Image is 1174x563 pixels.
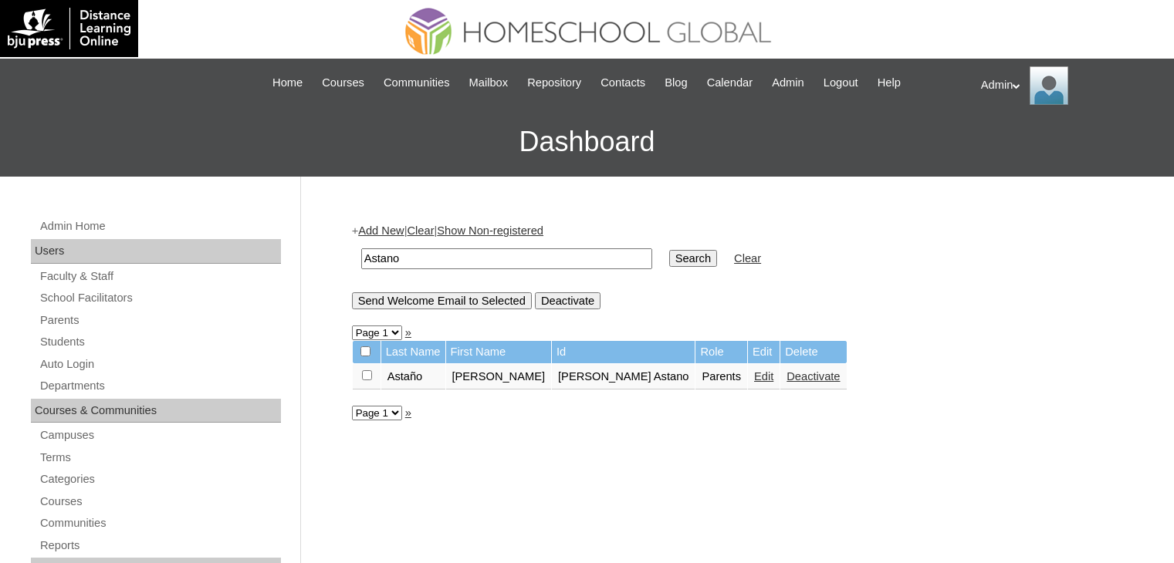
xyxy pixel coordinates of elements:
[405,326,411,339] a: »
[39,492,281,511] a: Courses
[358,224,404,237] a: Add New
[734,252,761,265] a: Clear
[437,224,543,237] a: Show Non-registered
[787,370,840,383] a: Deactivate
[669,250,717,267] input: Search
[772,74,804,92] span: Admin
[407,224,434,237] a: Clear
[764,74,812,92] a: Admin
[462,74,516,92] a: Mailbox
[824,74,858,92] span: Logout
[314,74,372,92] a: Courses
[707,74,753,92] span: Calendar
[552,341,695,363] td: Id
[39,217,281,236] a: Admin Home
[446,364,552,390] td: [PERSON_NAME]
[39,536,281,555] a: Reports
[699,74,760,92] a: Calendar
[519,74,589,92] a: Repository
[31,239,281,264] div: Users
[272,74,303,92] span: Home
[816,74,866,92] a: Logout
[981,66,1159,105] div: Admin
[39,448,281,467] a: Terms
[376,74,458,92] a: Communities
[870,74,908,92] a: Help
[39,332,281,352] a: Students
[39,514,281,533] a: Communities
[657,74,695,92] a: Blog
[535,292,601,309] input: Deactivate
[8,8,130,49] img: logo-white.png
[695,364,747,390] td: Parents
[352,292,532,309] input: Send Welcome Email to Selected
[8,107,1166,177] h3: Dashboard
[695,341,747,363] td: Role
[754,370,773,383] a: Edit
[39,311,281,330] a: Parents
[878,74,901,92] span: Help
[361,248,652,269] input: Search
[384,74,450,92] span: Communities
[39,376,281,396] a: Departments
[1030,66,1068,105] img: Admin Homeschool Global
[552,364,695,390] td: [PERSON_NAME] Astano
[469,74,509,92] span: Mailbox
[593,74,653,92] a: Contacts
[39,355,281,374] a: Auto Login
[601,74,645,92] span: Contacts
[39,267,281,286] a: Faculty & Staff
[39,426,281,445] a: Campuses
[39,470,281,489] a: Categories
[665,74,687,92] span: Blog
[381,364,445,390] td: Astaño
[780,341,846,363] td: Delete
[446,341,552,363] td: First Name
[748,341,780,363] td: Edit
[527,74,581,92] span: Repository
[405,406,411,419] a: »
[322,74,364,92] span: Courses
[39,288,281,308] a: School Facilitators
[265,74,310,92] a: Home
[352,223,1116,308] div: + | |
[31,399,281,423] div: Courses & Communities
[381,341,445,363] td: Last Name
